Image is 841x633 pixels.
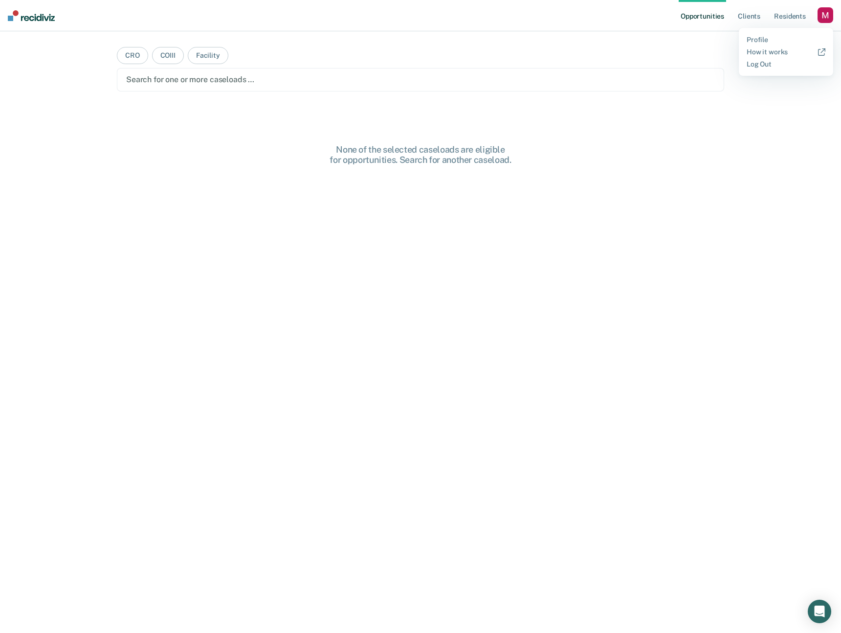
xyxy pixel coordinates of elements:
[152,47,184,64] button: COIII
[188,47,228,64] button: Facility
[8,10,55,21] img: Recidiviz
[117,47,148,64] button: CRO
[264,144,577,165] div: None of the selected caseloads are eligible for opportunities. Search for another caseload.
[747,48,825,56] a: How it works
[808,600,831,623] div: Open Intercom Messenger
[747,60,825,68] a: Log Out
[747,36,825,44] a: Profile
